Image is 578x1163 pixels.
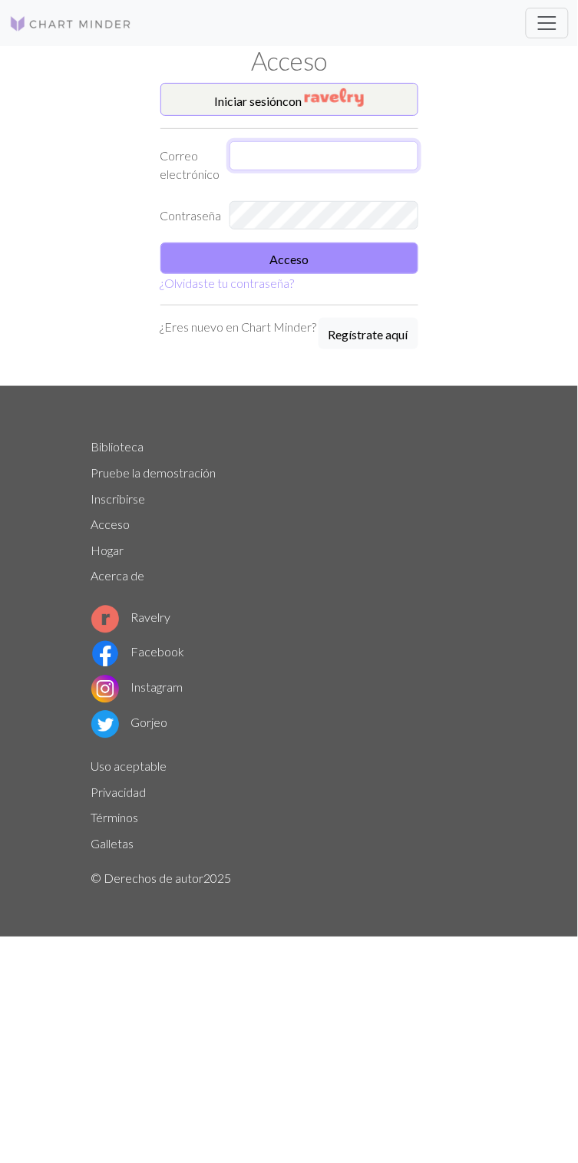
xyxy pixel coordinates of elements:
img: Logotipo de Instagram [91,676,119,703]
a: Ravelry [91,610,171,625]
font: Ravelry [131,610,171,625]
img: Logotipo de Ravelry [91,606,119,633]
a: ¿Olvidaste tu contraseña? [160,276,295,290]
img: Ravelry [305,88,364,107]
font: con [283,94,302,108]
font: Instagram [131,680,183,695]
img: Logo [9,15,132,33]
font: Regístrate aquí [329,327,408,342]
font: Gorjeo [131,715,168,730]
font: Correo electrónico [160,148,220,181]
a: Acerca de [91,569,145,583]
font: Iniciar sesión [215,94,283,108]
img: Logotipo de Twitter [91,711,119,738]
a: Términos [91,811,139,825]
img: Logotipo de Facebook [91,640,119,668]
font: Contraseña [160,208,222,223]
font: Facebook [131,645,185,659]
a: Acceso [91,517,130,532]
font: Acceso [251,45,327,76]
button: Acceso [160,243,418,274]
a: Pruebe la demostración [91,466,216,481]
a: Gorjeo [91,715,168,730]
a: Uso aceptable [91,759,167,774]
a: Facebook [91,645,185,659]
a: Instagram [91,680,183,695]
a: Privacidad [91,785,147,800]
font: ¿Eres nuevo en Chart Minder? [160,319,317,334]
a: Hogar [91,544,124,558]
font: Acceso [269,252,309,266]
button: Iniciar sesióncon [160,83,418,116]
button: Regístrate aquí [319,318,418,349]
a: Inscribirse [91,492,146,507]
a: Biblioteca [91,440,144,454]
font: © Derechos de autor [91,871,204,886]
a: Galletas [91,837,134,851]
button: Cambiar navegación [526,8,569,38]
font: 2025 [204,871,232,886]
